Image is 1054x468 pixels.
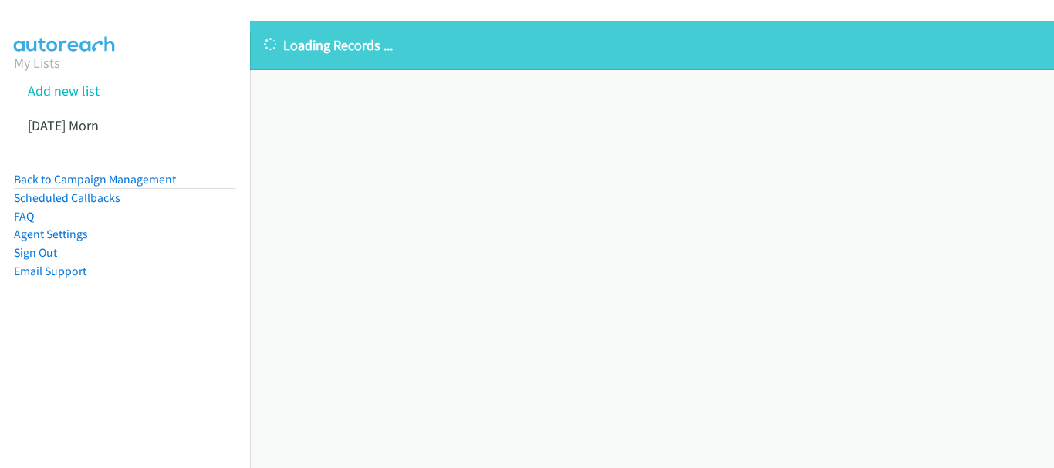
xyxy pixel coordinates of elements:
a: Sign Out [14,245,57,260]
a: My Lists [14,54,60,72]
a: Back to Campaign Management [14,172,176,187]
a: Agent Settings [14,227,88,241]
a: [DATE] Morn [28,116,99,134]
p: Loading Records ... [264,35,1040,56]
a: Email Support [14,264,86,278]
a: Scheduled Callbacks [14,190,120,205]
a: FAQ [14,209,34,224]
a: Add new list [28,82,100,99]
